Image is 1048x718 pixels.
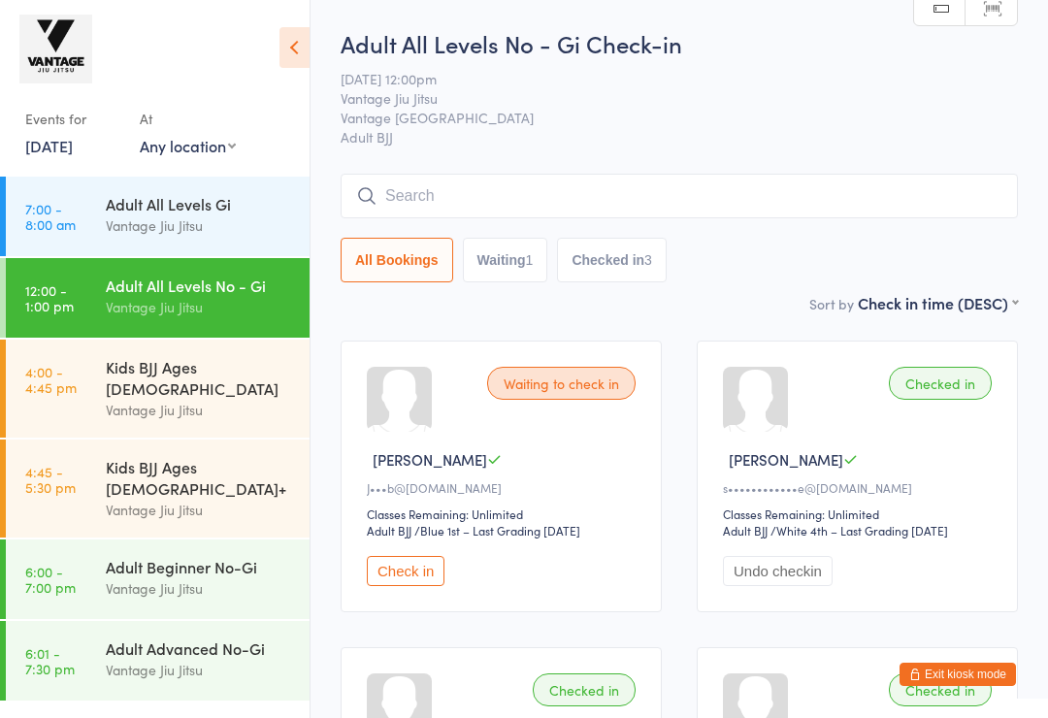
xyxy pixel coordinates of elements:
div: Vantage Jiu Jitsu [106,214,293,237]
div: J•••b@[DOMAIN_NAME] [367,479,641,496]
button: Checked in3 [557,238,667,282]
time: 6:01 - 7:30 pm [25,645,75,676]
button: Check in [367,556,444,586]
span: / Blue 1st – Last Grading [DATE] [414,522,580,538]
span: [PERSON_NAME] [373,449,487,470]
button: Waiting1 [463,238,548,282]
div: Vantage Jiu Jitsu [106,296,293,318]
div: Check in time (DESC) [858,292,1018,313]
div: 3 [644,252,652,268]
a: 4:45 -5:30 pmKids BJJ Ages [DEMOGRAPHIC_DATA]+Vantage Jiu Jitsu [6,440,310,538]
span: / White 4th – Last Grading [DATE] [770,522,948,538]
span: [PERSON_NAME] [729,449,843,470]
div: s••••••••••••e@[DOMAIN_NAME] [723,479,998,496]
a: 6:00 -7:00 pmAdult Beginner No-GiVantage Jiu Jitsu [6,539,310,619]
div: Vantage Jiu Jitsu [106,577,293,600]
h2: Adult All Levels No - Gi Check-in [341,27,1018,59]
div: Adult BJJ [723,522,768,538]
time: 4:00 - 4:45 pm [25,364,77,395]
label: Sort by [809,294,854,313]
span: Vantage [GEOGRAPHIC_DATA] [341,108,988,127]
button: Undo checkin [723,556,833,586]
div: Waiting to check in [487,367,636,400]
div: 1 [526,252,534,268]
div: Checked in [889,673,992,706]
a: 7:00 -8:00 amAdult All Levels GiVantage Jiu Jitsu [6,177,310,256]
time: 12:00 - 1:00 pm [25,282,74,313]
div: Vantage Jiu Jitsu [106,399,293,421]
span: Vantage Jiu Jitsu [341,88,988,108]
div: Classes Remaining: Unlimited [367,506,641,522]
div: Checked in [533,673,636,706]
button: All Bookings [341,238,453,282]
button: Exit kiosk mode [900,663,1016,686]
div: Adult BJJ [367,522,411,538]
a: 4:00 -4:45 pmKids BJJ Ages [DEMOGRAPHIC_DATA]Vantage Jiu Jitsu [6,340,310,438]
div: At [140,103,236,135]
span: Adult BJJ [341,127,1018,147]
img: Vantage Jiu Jitsu [19,15,92,83]
a: 6:01 -7:30 pmAdult Advanced No-GiVantage Jiu Jitsu [6,621,310,701]
div: Adult Advanced No-Gi [106,637,293,659]
time: 6:00 - 7:00 pm [25,564,76,595]
div: Vantage Jiu Jitsu [106,499,293,521]
div: Checked in [889,367,992,400]
div: Vantage Jiu Jitsu [106,659,293,681]
div: Events for [25,103,120,135]
div: Adult Beginner No-Gi [106,556,293,577]
span: [DATE] 12:00pm [341,69,988,88]
input: Search [341,174,1018,218]
div: Any location [140,135,236,156]
div: Kids BJJ Ages [DEMOGRAPHIC_DATA] [106,356,293,399]
time: 7:00 - 8:00 am [25,201,76,232]
a: 12:00 -1:00 pmAdult All Levels No - GiVantage Jiu Jitsu [6,258,310,338]
div: Kids BJJ Ages [DEMOGRAPHIC_DATA]+ [106,456,293,499]
div: Adult All Levels Gi [106,193,293,214]
a: [DATE] [25,135,73,156]
div: Classes Remaining: Unlimited [723,506,998,522]
div: Adult All Levels No - Gi [106,275,293,296]
time: 4:45 - 5:30 pm [25,464,76,495]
